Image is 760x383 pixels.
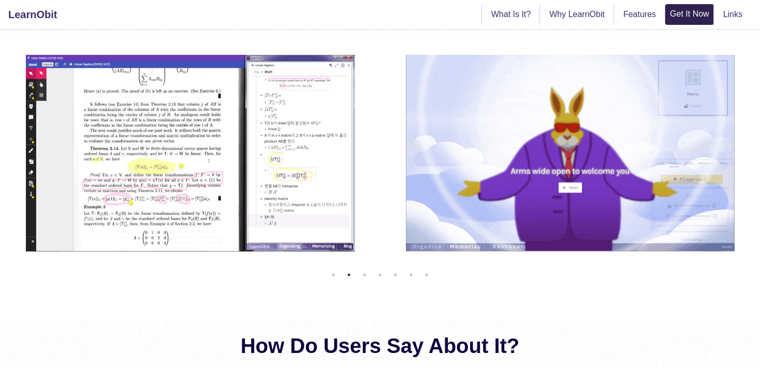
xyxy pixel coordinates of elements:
a: Get It Now [666,5,713,23]
a: LearnObit [8,4,57,25]
button: 3 of 4 [359,270,370,280]
a: Links [719,4,747,25]
button: 5 of 4 [390,270,401,280]
b: LearnObit [8,9,57,20]
a: Features [619,4,660,25]
button: 6 of 4 [406,270,416,280]
a: What Is It? [487,4,535,25]
button: 7 of 4 [421,270,432,280]
button: 1 of 4 [328,270,339,280]
h1: How Do Users Say About It? [10,330,750,357]
button: 2 of 4 [344,270,354,280]
button: 4 of 4 [375,270,385,280]
a: Why LearnObit [545,4,609,25]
